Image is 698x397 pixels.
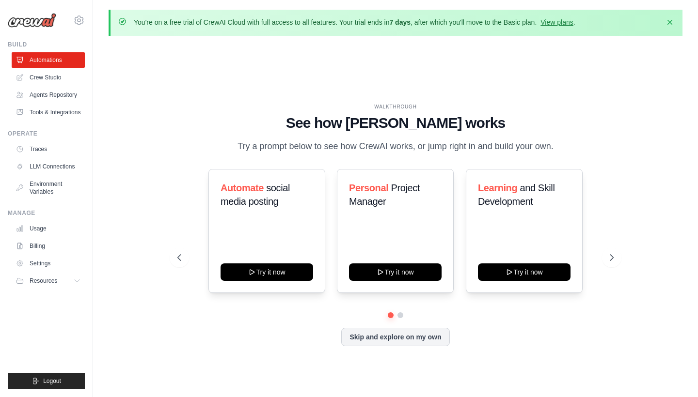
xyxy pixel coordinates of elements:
[8,130,85,137] div: Operate
[221,263,313,281] button: Try it now
[12,87,85,103] a: Agents Repository
[389,18,411,26] strong: 7 days
[43,377,61,385] span: Logout
[478,263,571,281] button: Try it now
[8,373,85,389] button: Logout
[349,263,442,281] button: Try it now
[12,52,85,68] a: Automations
[8,13,56,28] img: Logo
[30,277,57,285] span: Resources
[8,209,85,217] div: Manage
[12,70,85,85] a: Crew Studio
[233,139,558,153] p: Try a prompt below to see how CrewAI works, or jump right in and build your own.
[12,159,85,174] a: LLM Connections
[12,273,85,289] button: Resources
[12,221,85,236] a: Usage
[540,18,573,26] a: View plans
[12,176,85,199] a: Environment Variables
[8,41,85,48] div: Build
[12,256,85,271] a: Settings
[177,103,613,110] div: WALKTHROUGH
[349,183,388,193] span: Personal
[650,351,698,397] iframe: Chat Widget
[134,17,575,27] p: You're on a free trial of CrewAI Cloud with full access to all features. Your trial ends in , aft...
[478,183,517,193] span: Learning
[341,328,449,346] button: Skip and explore on my own
[12,238,85,254] a: Billing
[478,183,555,207] span: and Skill Development
[221,183,264,193] span: Automate
[12,141,85,157] a: Traces
[177,114,613,132] h1: See how [PERSON_NAME] works
[12,105,85,120] a: Tools & Integrations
